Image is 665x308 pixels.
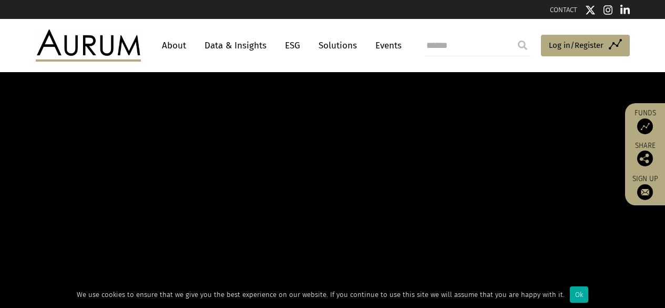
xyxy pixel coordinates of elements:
img: Linkedin icon [620,5,630,15]
a: Events [370,36,402,55]
div: Ok [570,286,588,303]
a: ESG [280,36,305,55]
input: Submit [512,35,533,56]
a: Solutions [313,36,362,55]
img: Twitter icon [585,5,596,15]
img: Sign up to our newsletter [637,184,653,200]
a: Sign up [630,174,660,200]
a: Log in/Register [541,35,630,57]
a: About [157,36,191,55]
div: Share [630,142,660,166]
img: Access Funds [637,118,653,134]
img: Instagram icon [603,5,613,15]
img: Share this post [637,151,653,166]
a: Data & Insights [199,36,272,55]
a: Funds [630,108,660,134]
a: CONTACT [550,6,577,14]
span: Log in/Register [549,39,603,52]
img: Aurum [36,29,141,61]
